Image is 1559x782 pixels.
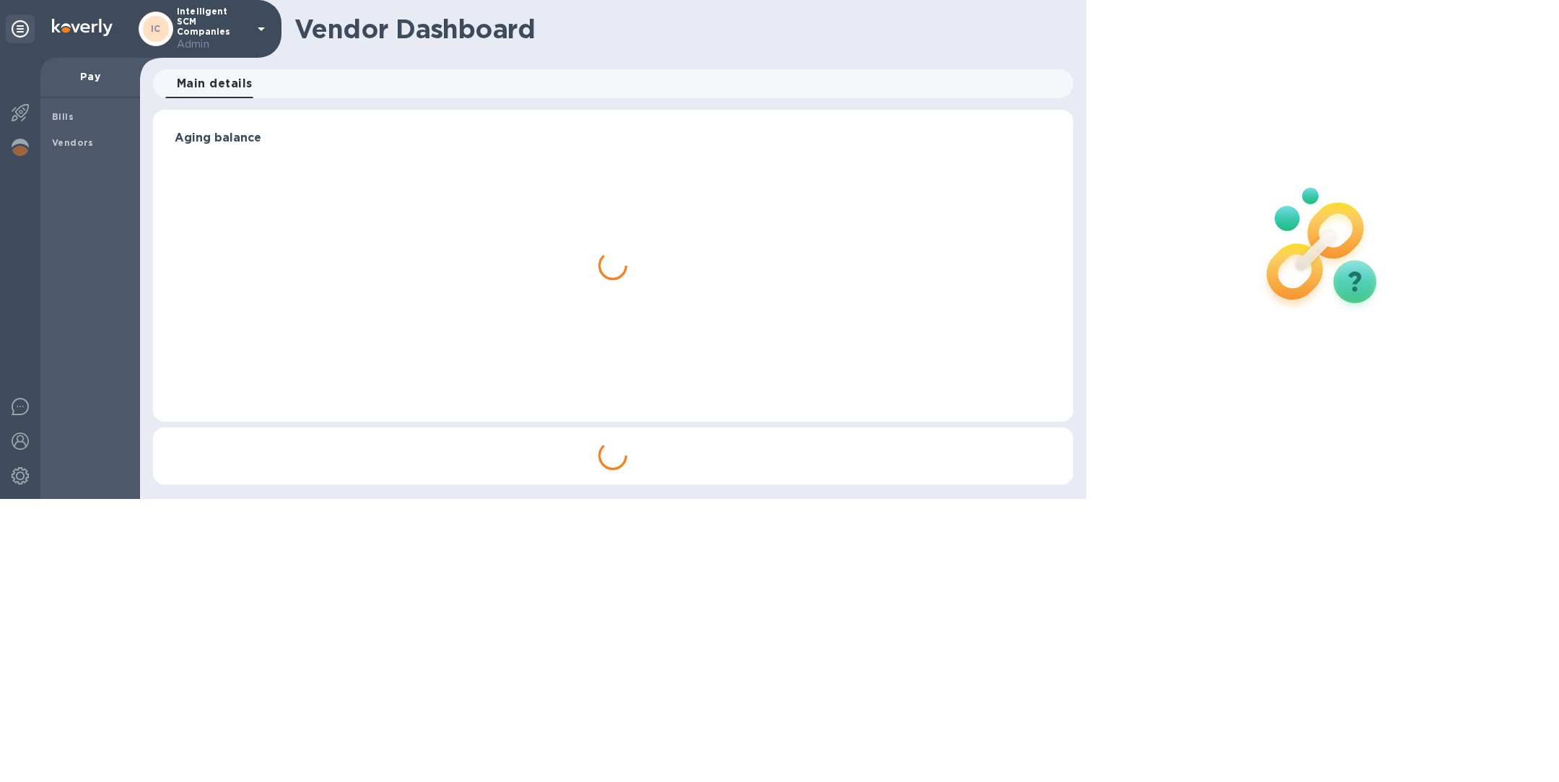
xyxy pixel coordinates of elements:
[151,23,161,34] b: IC
[177,6,249,52] p: Intelligent SCM Companies
[52,111,74,122] b: Bills
[6,14,35,43] div: Unpin categories
[175,131,1052,145] h3: Aging balance
[177,37,249,52] p: Admin
[52,19,113,36] img: Logo
[52,69,128,84] p: Pay
[52,137,94,148] b: Vendors
[294,14,1063,44] h1: Vendor Dashboard
[177,74,253,94] span: Main details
